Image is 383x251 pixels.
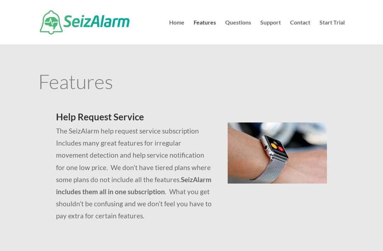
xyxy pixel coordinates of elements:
[290,20,310,45] a: Contact
[56,125,213,222] p: The SeizAlarm help request service subscription Includes many great features for irregular moveme...
[194,20,216,45] a: Features
[228,122,327,184] img: seizalarm-on-wrist
[260,20,281,45] a: Support
[225,20,251,45] a: Questions
[320,20,345,45] a: Start Trial
[40,10,129,34] img: SeizAlarm
[320,223,375,243] iframe: Help widget launcher
[38,71,345,95] h1: Features
[169,20,184,45] a: Home
[56,112,213,125] h2: Help Request Service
